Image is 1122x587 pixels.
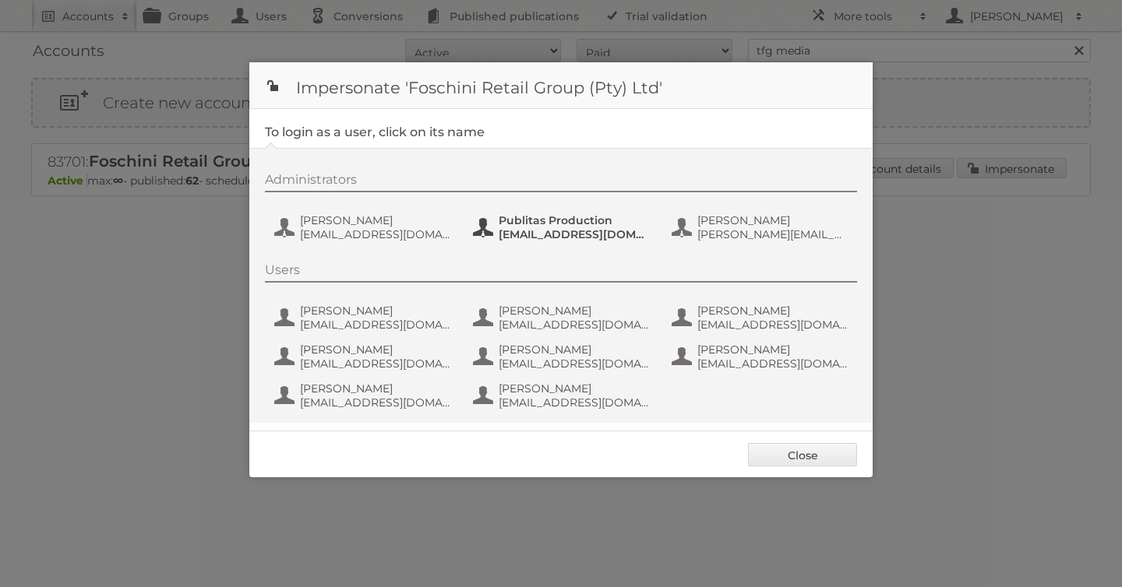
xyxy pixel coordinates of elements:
span: [EMAIL_ADDRESS][DOMAIN_NAME] [300,318,451,332]
span: [PERSON_NAME] [697,213,849,227]
h1: Impersonate 'Foschini Retail Group (Pty) Ltd' [249,62,873,109]
span: [EMAIL_ADDRESS][DOMAIN_NAME] [697,357,849,371]
button: [PERSON_NAME] [EMAIL_ADDRESS][DOMAIN_NAME] [471,302,654,333]
button: [PERSON_NAME] [EMAIL_ADDRESS][DOMAIN_NAME] [670,302,853,333]
span: [EMAIL_ADDRESS][DOMAIN_NAME] [300,227,451,241]
span: [EMAIL_ADDRESS][DOMAIN_NAME] [499,318,650,332]
button: [PERSON_NAME] [EMAIL_ADDRESS][DOMAIN_NAME] [273,302,456,333]
span: [EMAIL_ADDRESS][DOMAIN_NAME] [300,395,451,409]
span: [PERSON_NAME] [697,343,849,357]
span: [PERSON_NAME] [499,304,650,318]
button: [PERSON_NAME] [EMAIL_ADDRESS][DOMAIN_NAME] [670,341,853,372]
div: Administrators [265,172,857,192]
a: Close [748,443,857,466]
div: Users [265,262,857,283]
span: [PERSON_NAME] [499,343,650,357]
span: [PERSON_NAME] [300,343,451,357]
button: [PERSON_NAME] [EMAIL_ADDRESS][DOMAIN_NAME] [273,212,456,243]
span: [PERSON_NAME] [300,304,451,318]
span: [PERSON_NAME][EMAIL_ADDRESS][DOMAIN_NAME] [697,227,849,241]
button: [PERSON_NAME] [EMAIL_ADDRESS][DOMAIN_NAME] [471,380,654,411]
span: [PERSON_NAME] [697,304,849,318]
legend: To login as a user, click on its name [265,125,485,139]
span: [PERSON_NAME] [300,381,451,395]
span: [PERSON_NAME] [300,213,451,227]
span: [EMAIL_ADDRESS][DOMAIN_NAME] [499,227,650,241]
button: [PERSON_NAME] [EMAIL_ADDRESS][DOMAIN_NAME] [471,341,654,372]
button: [PERSON_NAME] [EMAIL_ADDRESS][DOMAIN_NAME] [273,341,456,372]
span: [EMAIL_ADDRESS][DOMAIN_NAME] [499,357,650,371]
span: [EMAIL_ADDRESS][DOMAIN_NAME] [697,318,849,332]
span: [EMAIL_ADDRESS][DOMAIN_NAME] [300,357,451,371]
span: [PERSON_NAME] [499,381,650,395]
button: [PERSON_NAME] [PERSON_NAME][EMAIL_ADDRESS][DOMAIN_NAME] [670,212,853,243]
button: [PERSON_NAME] [EMAIL_ADDRESS][DOMAIN_NAME] [273,380,456,411]
button: Publitas Production [EMAIL_ADDRESS][DOMAIN_NAME] [471,212,654,243]
span: [EMAIL_ADDRESS][DOMAIN_NAME] [499,395,650,409]
span: Publitas Production [499,213,650,227]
